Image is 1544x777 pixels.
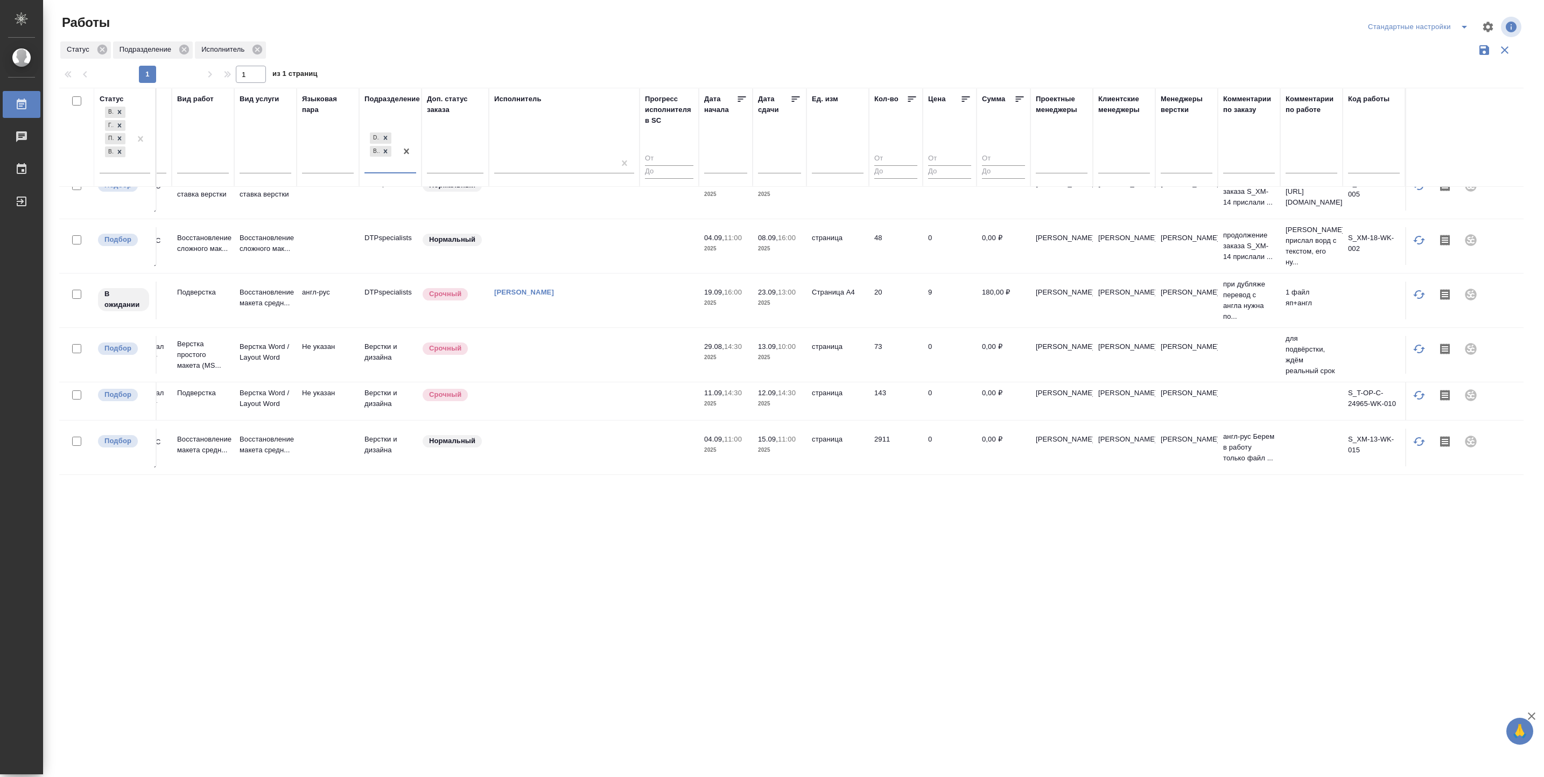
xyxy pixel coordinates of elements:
span: из 1 страниц [272,67,318,83]
div: Дата начала [704,94,736,115]
p: 1 файл яп+англ [1286,287,1337,309]
div: Прогресс исполнителя в SC [645,94,693,126]
td: Верстки и дизайна [359,382,422,420]
p: 2025 [704,352,747,363]
div: В ожидании, Готов к работе, Подбор, В работе [104,119,127,132]
td: DTPspecialists [359,173,422,211]
input: До [928,165,971,179]
p: 04.09, [704,234,724,242]
td: [PERSON_NAME] [1093,336,1155,374]
div: DTPspecialists, Верстки и дизайна [369,131,392,145]
td: Страница А4 [806,282,869,319]
div: Комментарии по работе [1286,94,1337,115]
td: 0 [923,382,977,420]
p: [PERSON_NAME] прислал ворд с текстом, его ну... [1286,225,1337,268]
p: [PERSON_NAME] [1161,434,1212,445]
input: От [928,152,971,166]
td: 2911 [869,429,923,466]
div: Подразделение [364,94,420,104]
p: 14:30 [724,389,742,397]
p: продолжение заказа S_XM-14 прислали ... [1223,176,1275,208]
p: 11:00 [724,435,742,443]
p: ООО ХИТ МОТОРЗ РУС (ИНН 9723160500) [115,426,166,469]
td: 0,00 ₽ [977,227,1030,265]
td: Не указан [297,382,359,420]
div: В ожидании, Готов к работе, Подбор, В работе [104,145,127,159]
div: Сумма [982,94,1005,104]
p: 2025 [758,445,801,456]
span: Посмотреть информацию [1501,17,1524,37]
button: Обновить [1406,227,1432,253]
div: Исполнитель [195,41,266,59]
td: страница [806,429,869,466]
div: Кол-во [874,94,899,104]
td: страница [806,227,869,265]
td: 180,00 ₽ [977,282,1030,319]
p: 11:00 [724,234,742,242]
p: Почасовая ставка верстки [240,178,291,200]
div: split button [1365,18,1475,36]
div: Статус [100,94,124,104]
td: 48 [869,227,923,265]
p: В ожидании [104,289,143,310]
td: [PERSON_NAME] [1093,173,1155,211]
td: 0,00 ₽ [977,173,1030,211]
p: 2025 [704,298,747,309]
p: Подверстка [177,388,229,398]
td: 0 [923,336,977,374]
p: Восстановление макета средн... [240,434,291,456]
p: Нормальный [429,234,475,245]
div: Доп. статус заказа [427,94,483,115]
td: 143 [869,382,923,420]
button: Обновить [1406,429,1432,454]
div: Проект не привязан [1458,429,1484,454]
input: До [874,165,917,179]
p: 14:30 [724,342,742,351]
p: Нормальный [429,436,475,446]
div: Верстки и дизайна [370,146,380,157]
div: DTPspecialists, Верстки и дизайна [369,145,392,158]
td: 0,00 ₽ [977,429,1030,466]
div: В ожидании, Готов к работе, Подбор, В работе [104,132,127,145]
td: S_XM-18-WK-002 [1343,227,1405,265]
div: Можно подбирать исполнителей [97,233,150,247]
p: 04.09, [704,435,724,443]
span: Работы [59,14,110,31]
p: для подвёрстки, ждём реальный срок [1286,333,1337,376]
td: [PERSON_NAME] [1093,227,1155,265]
p: 2025 [758,398,801,409]
button: Сохранить фильтры [1474,40,1494,60]
input: От [645,152,693,166]
td: Не указан [297,336,359,374]
div: Проект не привязан [1458,282,1484,307]
div: Проект не привязан [1458,227,1484,253]
p: [PERSON_NAME] [1161,233,1212,243]
p: 2025 [758,243,801,254]
td: DTPspecialists [359,227,422,265]
div: Проектные менеджеры [1036,94,1087,115]
p: Восстановление макета средн... [240,287,291,309]
p: 2025 [758,352,801,363]
p: 16:00 [724,288,742,296]
td: страница [806,336,869,374]
td: 0 [923,227,977,265]
p: продолжение заказа S_XM-14 прислали ... [1223,230,1275,262]
div: Статус [60,41,111,59]
td: [PERSON_NAME] [1030,336,1093,374]
div: Вид работ [177,94,214,104]
td: 20 [869,282,923,319]
div: Готов к работе [105,120,114,131]
p: 12.09, [758,389,778,397]
td: Верстки и дизайна [359,336,422,374]
div: Проект не привязан [1458,336,1484,362]
button: Скопировать мини-бриф [1432,336,1458,362]
div: Комментарии по заказу [1223,94,1275,115]
input: От [982,152,1025,166]
div: Ед. изм [812,94,838,104]
div: Подбор [105,133,114,144]
div: Подразделение [113,41,193,59]
p: 2025 [758,189,801,200]
p: Статус [67,44,93,55]
td: S_T-OP-C-24965-WK-010 [1343,382,1405,420]
td: [PERSON_NAME] [1030,173,1093,211]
